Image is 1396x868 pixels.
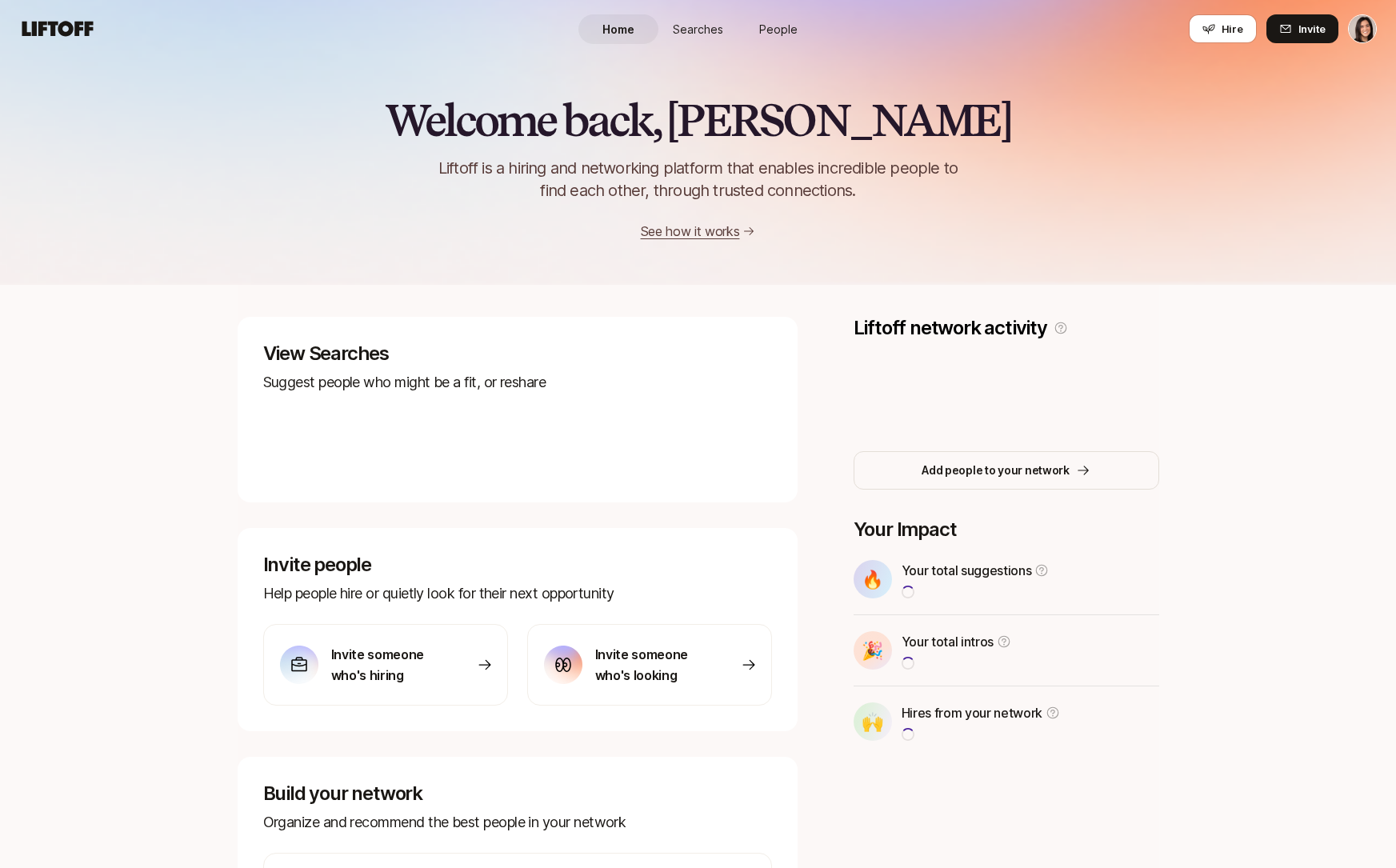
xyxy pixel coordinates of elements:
[1222,21,1243,37] span: Hire
[412,157,985,202] p: Liftoff is a hiring and networking platform that enables incredible people to find each other, th...
[902,631,994,652] p: Your total intros
[658,14,738,44] a: Searches
[263,342,772,365] p: View Searches
[902,702,1043,723] p: Hires from your network
[738,14,818,44] a: People
[854,317,1047,339] p: Liftoff network activity
[1189,14,1257,43] button: Hire
[1348,14,1377,43] button: Eleanor Morgan
[673,21,723,38] span: Searches
[902,560,1032,581] p: Your total suggestions
[385,96,1011,144] h2: Welcome back, [PERSON_NAME]
[922,461,1070,480] p: Add people to your network
[595,644,707,686] p: Invite someone who's looking
[578,14,658,44] a: Home
[854,451,1159,490] button: Add people to your network
[1266,14,1338,43] button: Invite
[1349,15,1376,42] img: Eleanor Morgan
[854,518,1159,541] p: Your Impact
[263,811,772,834] p: Organize and recommend the best people in your network
[263,582,772,605] p: Help people hire or quietly look for their next opportunity
[263,554,772,576] p: Invite people
[854,631,892,670] div: 🎉
[854,702,892,741] div: 🙌
[331,644,443,686] p: Invite someone who's hiring
[854,560,892,598] div: 🔥
[263,371,772,394] p: Suggest people who might be a fit, or reshare
[602,21,634,38] span: Home
[1298,21,1326,37] span: Invite
[263,782,772,805] p: Build your network
[641,223,740,239] a: See how it works
[759,21,798,38] span: People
